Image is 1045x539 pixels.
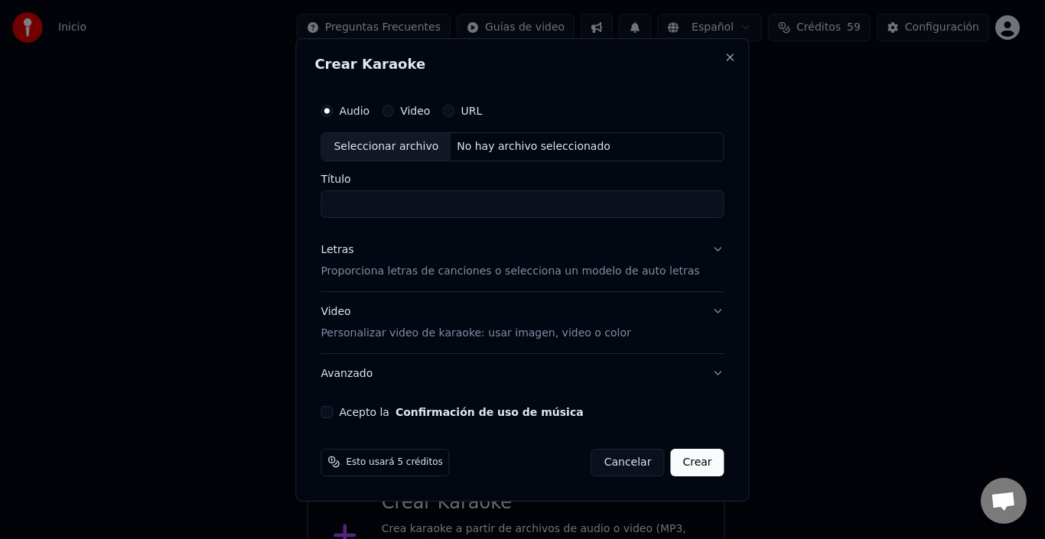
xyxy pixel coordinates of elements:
label: URL [461,106,482,116]
button: Crear [670,448,724,476]
p: Personalizar video de karaoke: usar imagen, video o color [321,325,630,340]
div: Letras [321,242,353,258]
label: Audio [339,106,369,116]
div: Seleccionar archivo [321,133,451,161]
div: No hay archivo seleccionado [451,139,617,154]
label: Título [321,174,724,184]
p: Proporciona letras de canciones o selecciona un modelo de auto letras [321,264,699,279]
label: Acepto la [339,406,583,417]
button: Acepto la [396,406,584,417]
label: Video [400,106,430,116]
button: LetrasProporciona letras de canciones o selecciona un modelo de auto letras [321,230,724,291]
div: Video [321,304,630,341]
span: Esto usará 5 créditos [346,456,442,468]
button: VideoPersonalizar video de karaoke: usar imagen, video o color [321,292,724,353]
button: Avanzado [321,353,724,393]
button: Cancelar [591,448,665,476]
h2: Crear Karaoke [314,57,730,71]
